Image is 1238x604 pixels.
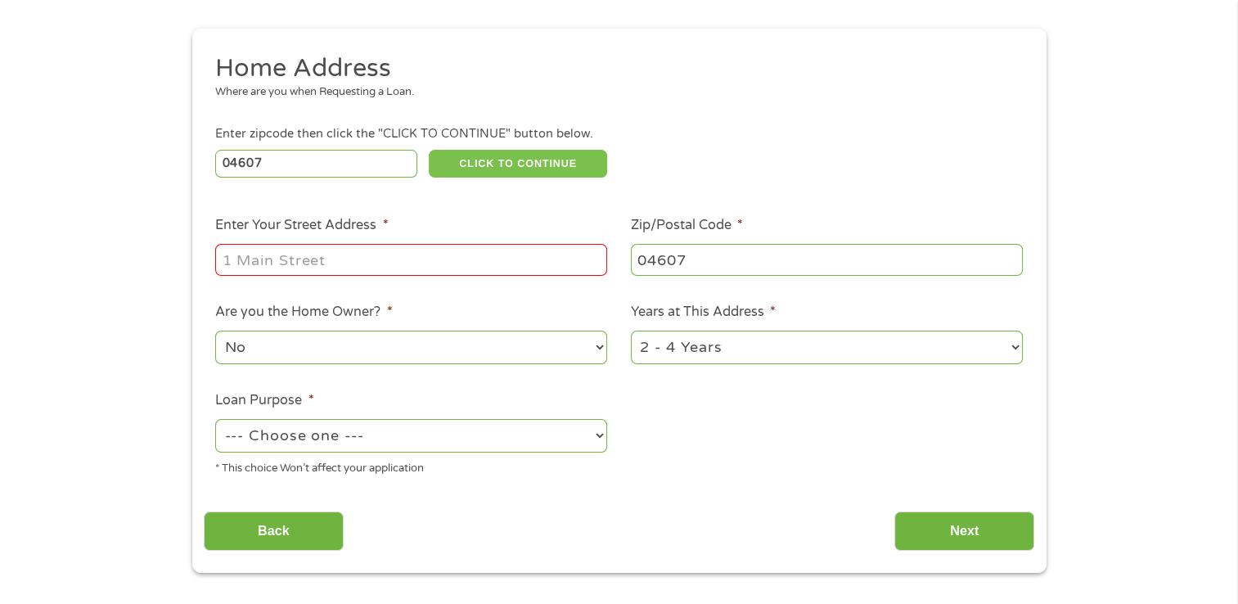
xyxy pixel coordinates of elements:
h2: Home Address [215,52,1011,85]
label: Loan Purpose [215,392,313,409]
label: Are you the Home Owner? [215,304,392,321]
input: 1 Main Street [215,244,607,275]
div: * This choice Won’t affect your application [215,455,607,477]
input: Enter Zipcode (e.g 01510) [215,150,417,178]
label: Enter Your Street Address [215,217,388,234]
button: CLICK TO CONTINUE [429,150,607,178]
label: Years at This Address [631,304,776,321]
div: Where are you when Requesting a Loan. [215,84,1011,101]
input: Next [894,512,1034,552]
div: Enter zipcode then click the "CLICK TO CONTINUE" button below. [215,125,1022,143]
label: Zip/Postal Code [631,217,743,234]
input: Back [204,512,344,552]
